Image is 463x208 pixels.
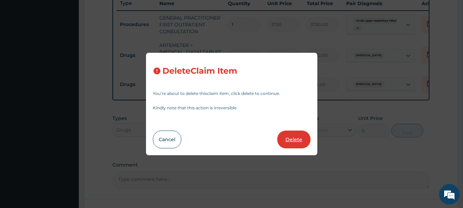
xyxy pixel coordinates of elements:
[36,38,115,47] div: Chat with us now
[3,137,131,161] textarea: Type your message and hit 'Enter'
[40,61,95,130] span: We're online!
[112,3,129,20] div: Minimize live chat window
[153,106,310,110] p: Kindly note that this action is irreversible
[153,131,181,148] button: Cancel
[153,91,310,96] p: You’re about to delete this claim item , click delete to continue.
[277,131,310,148] button: Delete
[13,34,28,51] img: d_794563401_company_1708531726252_794563401
[162,66,237,76] h3: Delete Claim Item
